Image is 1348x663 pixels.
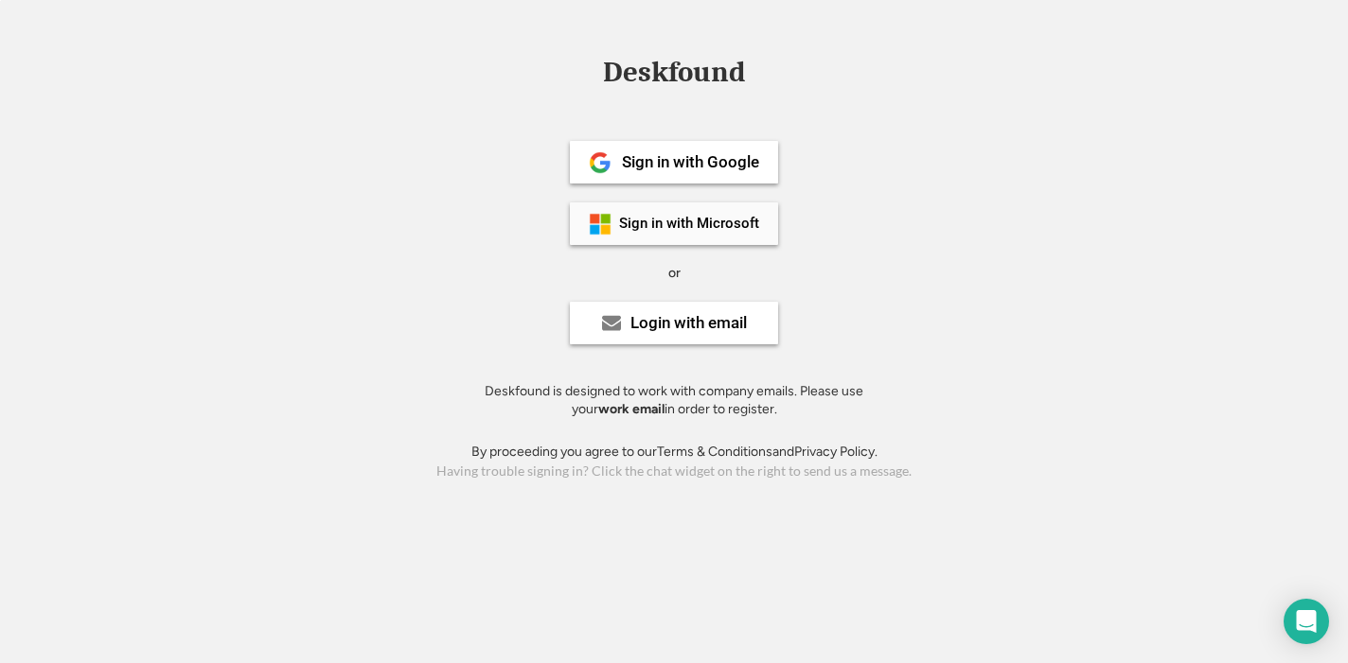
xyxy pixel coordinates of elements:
div: or [668,264,681,283]
a: Privacy Policy. [794,444,878,460]
img: 1024px-Google__G__Logo.svg.png [589,151,612,174]
div: Deskfound [594,58,754,87]
div: Sign in with Google [622,154,759,170]
img: ms-symbollockup_mssymbol_19.png [589,213,612,236]
a: Terms & Conditions [657,444,772,460]
div: Open Intercom Messenger [1284,599,1329,644]
strong: work email [598,401,665,417]
div: Deskfound is designed to work with company emails. Please use your in order to register. [461,382,887,419]
div: Login with email [630,315,747,331]
div: By proceeding you agree to our and [471,443,878,462]
div: Sign in with Microsoft [619,217,759,231]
